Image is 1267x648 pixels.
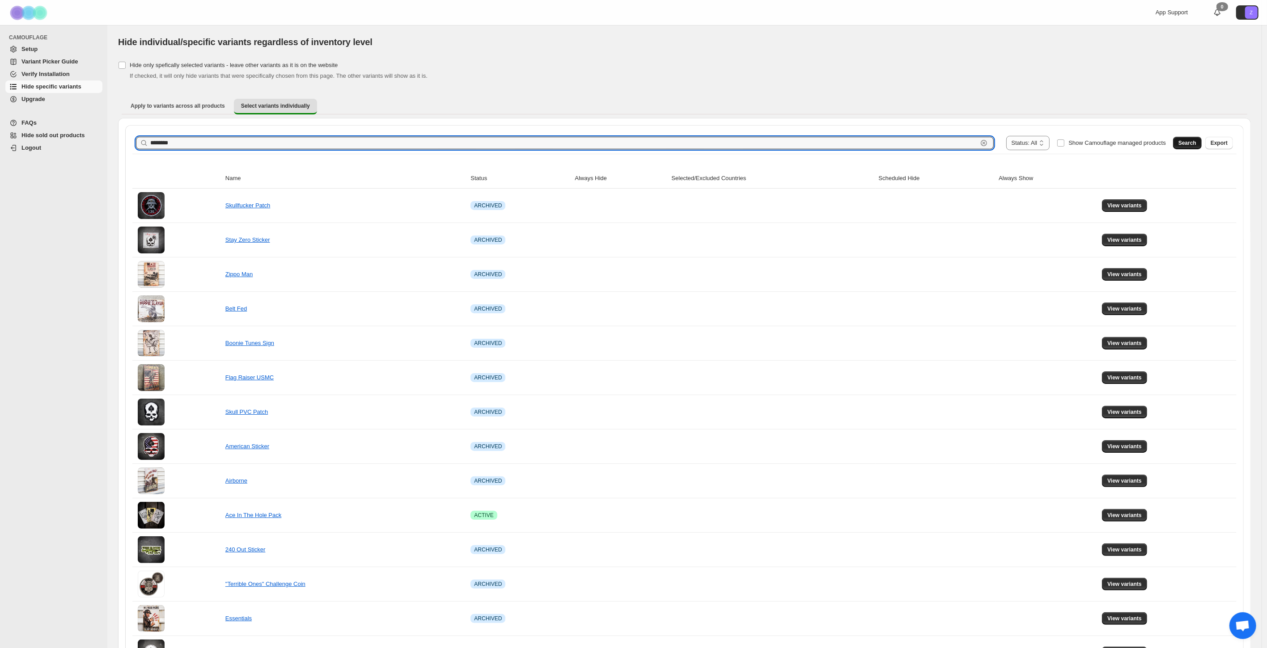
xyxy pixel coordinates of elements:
a: Zippo Man [225,271,253,278]
a: Upgrade [5,93,102,105]
a: Setup [5,43,102,55]
span: View variants [1107,443,1142,450]
a: 240 Out Sticker [225,546,266,553]
span: FAQs [21,119,37,126]
img: 240 Out Sticker [138,536,165,563]
span: ACTIVE [474,512,493,519]
button: Export [1205,137,1233,149]
span: View variants [1107,408,1142,416]
span: ARCHIVED [474,305,502,312]
a: 0 [1213,8,1222,17]
span: View variants [1107,202,1142,209]
button: View variants [1102,509,1147,522]
img: Essentials [138,605,165,632]
div: 0 [1216,2,1228,11]
span: Logout [21,144,41,151]
button: Search [1173,137,1202,149]
span: ARCHIVED [474,477,502,484]
span: ARCHIVED [474,443,502,450]
span: ARCHIVED [474,546,502,553]
span: Verify Installation [21,71,70,77]
button: View variants [1102,543,1147,556]
span: Hide individual/specific variants regardless of inventory level [118,37,373,47]
a: Essentials [225,615,252,622]
span: Variant Picker Guide [21,58,78,65]
img: Boonie Tunes Sign [138,330,165,357]
span: ARCHIVED [474,374,502,381]
img: "Terrible Ones" Challenge Coin [138,571,165,598]
img: Belt Fed [138,295,165,322]
button: View variants [1102,612,1147,625]
span: View variants [1107,374,1142,381]
img: Flag Raiser USMC [138,364,165,391]
button: View variants [1102,337,1147,349]
button: Clear [979,139,988,147]
img: American Sticker [138,433,165,460]
span: ARCHIVED [474,408,502,416]
span: View variants [1107,512,1142,519]
button: View variants [1102,475,1147,487]
img: Airborne [138,467,165,494]
span: Show Camouflage managed products [1068,139,1166,146]
span: ARCHIVED [474,581,502,588]
span: CAMOUFLAGE [9,34,103,41]
span: Avatar with initials Z [1245,6,1258,19]
span: Search [1178,139,1196,147]
th: Scheduled Hide [876,168,996,189]
a: Boonie Tunes Sign [225,340,274,346]
span: Hide only spefically selected variants - leave other variants as it is on the website [130,62,338,68]
span: App Support [1156,9,1188,16]
a: Skullfucker Patch [225,202,270,209]
button: View variants [1102,578,1147,590]
span: ARCHIVED [474,202,502,209]
span: Upgrade [21,96,45,102]
span: View variants [1107,305,1142,312]
span: View variants [1107,477,1142,484]
button: View variants [1102,303,1147,315]
a: Hide sold out products [5,129,102,142]
span: Hide specific variants [21,83,81,90]
span: If checked, it will only hide variants that were specifically chosen from this page. The other va... [130,72,428,79]
span: Apply to variants across all products [131,102,225,109]
th: Always Hide [572,168,669,189]
button: Apply to variants across all products [123,99,232,113]
span: Select variants individually [241,102,310,109]
img: Camouflage [7,0,52,25]
button: View variants [1102,406,1147,418]
th: Selected/Excluded Countries [669,168,876,189]
span: View variants [1107,236,1142,244]
text: Z [1250,10,1253,15]
span: Hide sold out products [21,132,85,139]
span: ARCHIVED [474,271,502,278]
th: Name [223,168,468,189]
a: Airborne [225,477,247,484]
img: Skullfucker Patch [138,192,165,219]
button: Select variants individually [234,99,317,114]
th: Always Show [996,168,1099,189]
th: Status [468,168,572,189]
img: Stay Zero Sticker [138,227,165,253]
button: View variants [1102,199,1147,212]
a: Logout [5,142,102,154]
span: ARCHIVED [474,615,502,622]
button: Avatar with initials Z [1236,5,1259,20]
button: View variants [1102,268,1147,281]
a: Hide specific variants [5,80,102,93]
a: Ace In The Hole Pack [225,512,282,518]
img: Zippo Man [138,261,165,288]
span: View variants [1107,581,1142,588]
button: View variants [1102,440,1147,453]
a: American Sticker [225,443,269,450]
a: Belt Fed [225,305,247,312]
span: Setup [21,46,38,52]
a: Stay Zero Sticker [225,236,270,243]
a: Verify Installation [5,68,102,80]
div: Open chat [1229,612,1256,639]
span: ARCHIVED [474,340,502,347]
button: View variants [1102,371,1147,384]
span: View variants [1107,546,1142,553]
img: Skull PVC Patch [138,399,165,425]
button: View variants [1102,234,1147,246]
img: Ace In The Hole Pack [138,502,165,529]
span: Export [1211,139,1228,147]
